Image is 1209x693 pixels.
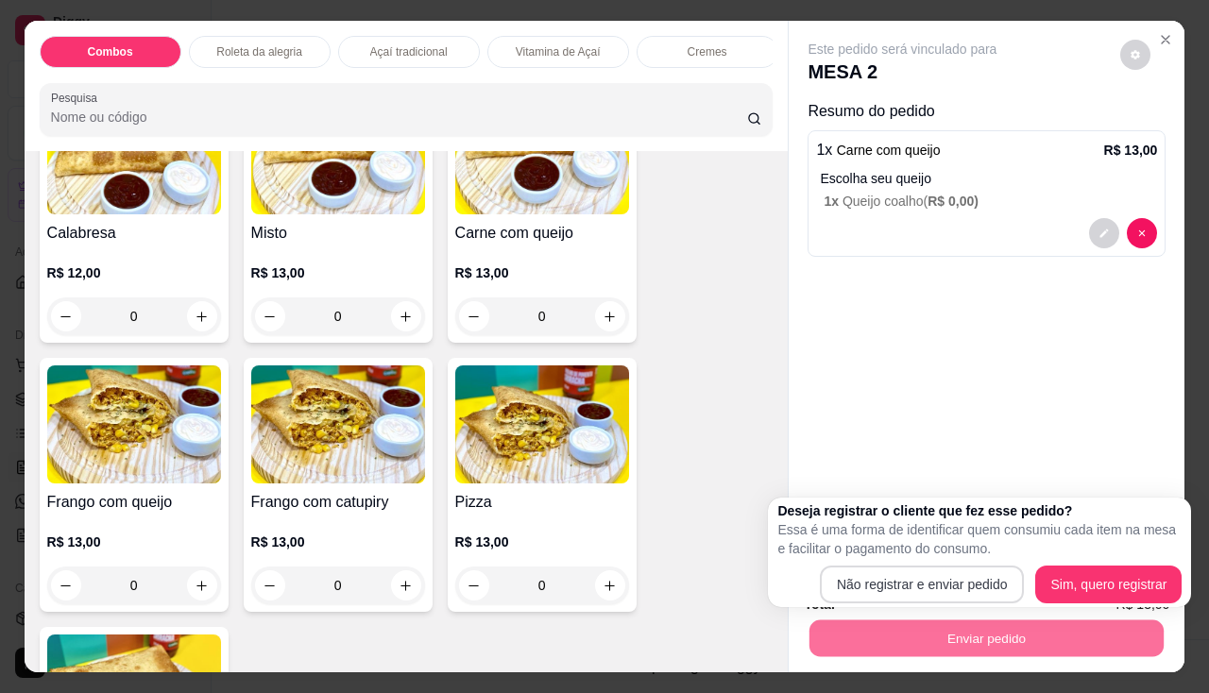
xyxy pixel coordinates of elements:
h4: Misto [251,222,425,245]
span: 1 x [824,194,842,209]
button: Close [1150,25,1181,55]
p: Este pedido será vinculado para [808,40,996,59]
button: Sim, quero registrar [1035,566,1182,603]
p: Cremes [688,44,727,59]
p: Essa é uma forma de identificar quem consumiu cada item na mesa e facilitar o pagamento do consumo. [777,520,1182,558]
h4: Pizza [455,491,629,514]
p: Resumo do pedido [808,100,1166,123]
strong: Total [804,597,834,612]
input: Pesquisa [51,108,747,127]
button: Enviar pedido [809,620,1164,657]
span: Carne com queijo [837,143,941,158]
span: R$ 0,00 ) [928,194,979,209]
label: Pesquisa [51,90,104,106]
p: MESA 2 [808,59,996,85]
img: product-image [47,96,221,214]
p: Escolha seu queijo [820,169,1157,188]
p: Roleta da alegria [216,44,302,59]
h4: Carne com queijo [455,222,629,245]
button: Não registrar e enviar pedido [820,566,1025,603]
p: R$ 13,00 [455,263,629,282]
img: product-image [455,365,629,483]
h2: Deseja registrar o cliente que fez esse pedido? [777,501,1182,520]
p: Combos [88,44,133,59]
p: 1 x [816,139,940,161]
p: Açaí tradicional [370,44,448,59]
p: Queijo coalho ( [824,192,1157,211]
p: R$ 13,00 [1104,141,1158,160]
button: decrease-product-quantity [1120,40,1150,70]
h4: Frango com catupiry [251,491,425,514]
img: product-image [455,96,629,214]
img: product-image [251,96,425,214]
img: product-image [251,365,425,483]
p: R$ 13,00 [251,263,425,282]
button: decrease-product-quantity [1127,218,1157,248]
img: product-image [47,365,221,483]
h4: Calabresa [47,222,221,245]
h4: Frango com queijo [47,491,221,514]
p: Vitamina de Açaí [516,44,601,59]
p: R$ 13,00 [47,532,221,551]
p: R$ 13,00 [455,532,629,551]
p: R$ 13,00 [251,532,425,551]
button: decrease-product-quantity [1089,218,1119,248]
p: R$ 12,00 [47,263,221,282]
